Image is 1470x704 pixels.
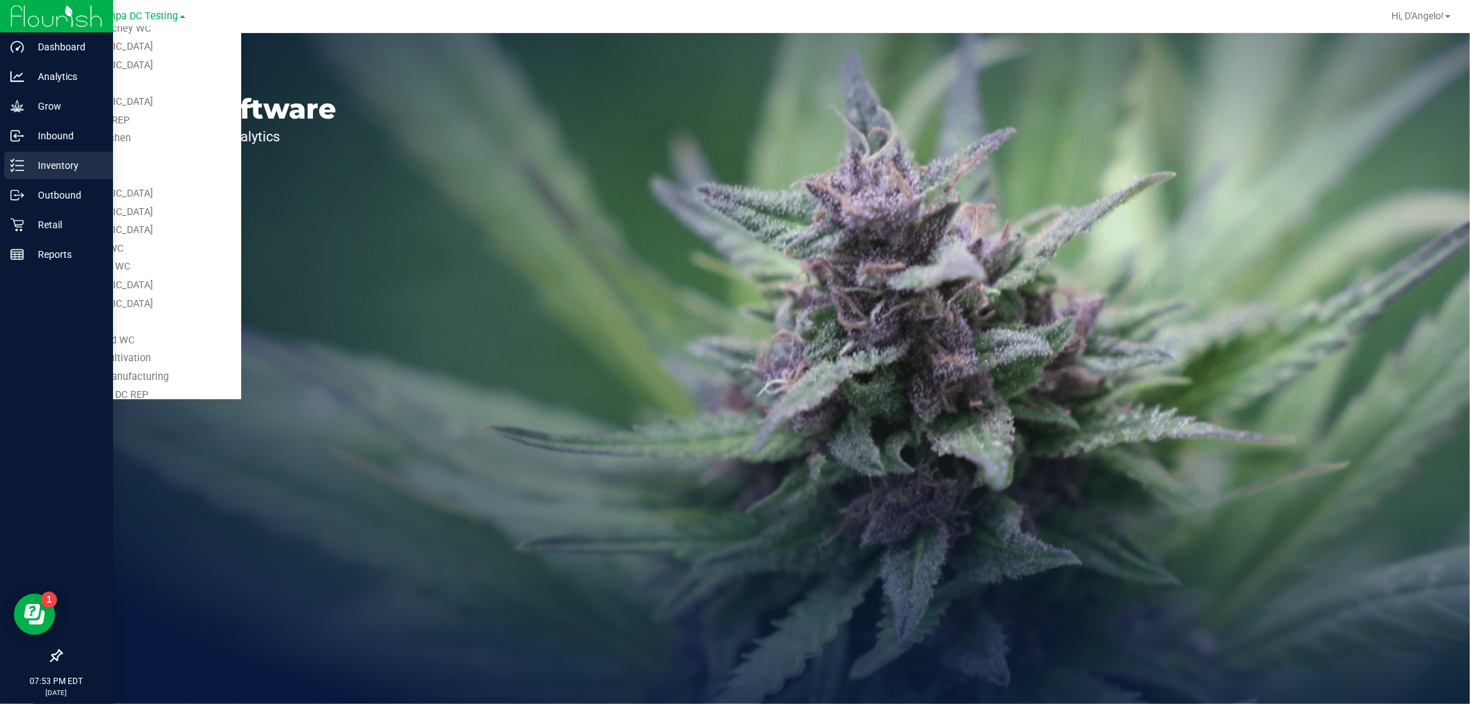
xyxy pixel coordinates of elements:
[40,276,241,295] a: [GEOGRAPHIC_DATA]
[40,112,241,130] a: Orlando DC REP
[40,185,241,203] a: [GEOGRAPHIC_DATA]
[40,93,241,112] a: [GEOGRAPHIC_DATA]
[10,159,24,172] inline-svg: Inventory
[40,203,241,222] a: [GEOGRAPHIC_DATA]
[10,40,24,54] inline-svg: Dashboard
[96,10,178,22] span: Tampa DC Testing
[10,248,24,261] inline-svg: Reports
[10,129,24,143] inline-svg: Inbound
[24,39,107,55] p: Dashboard
[40,148,241,167] a: Orlando WC
[40,57,241,75] a: [GEOGRAPHIC_DATA]
[40,258,241,276] a: Port Orange WC
[40,368,241,387] a: Sunshine Manufacturing
[24,98,107,114] p: Grow
[10,188,24,202] inline-svg: Outbound
[24,187,107,203] p: Outbound
[41,592,57,608] iframe: Resource center unread badge
[10,218,24,232] inline-svg: Retail
[24,217,107,233] p: Retail
[40,38,241,57] a: [GEOGRAPHIC_DATA]
[6,687,107,698] p: [DATE]
[40,20,241,39] a: New Port Richey WC
[40,386,241,405] a: Tallahassee DC REP
[24,68,107,85] p: Analytics
[40,221,241,240] a: [GEOGRAPHIC_DATA]
[40,130,241,148] a: Orlando Kitchen
[10,99,24,113] inline-svg: Grow
[40,332,241,350] a: Summerfield WC
[40,240,241,259] a: Pensacola WC
[40,295,241,314] a: [GEOGRAPHIC_DATA]
[40,167,241,185] a: Oviedo WC
[40,350,241,368] a: Sunshine Cultivation
[40,75,241,94] a: Ocala WC
[24,246,107,263] p: Reports
[14,594,55,635] iframe: Resource center
[24,128,107,144] p: Inbound
[1391,10,1444,21] span: Hi, D'Angelo!
[10,70,24,83] inline-svg: Analytics
[24,157,107,174] p: Inventory
[6,675,107,687] p: 07:53 PM EDT
[40,313,241,332] a: St. Pete WC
